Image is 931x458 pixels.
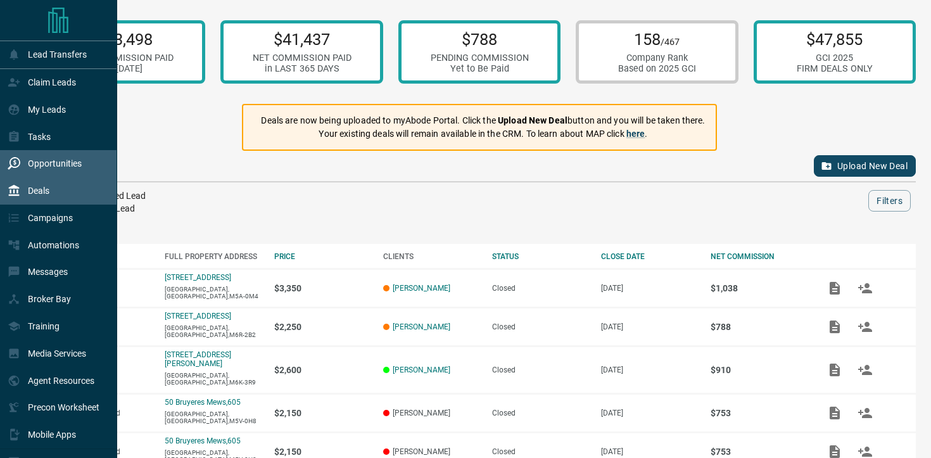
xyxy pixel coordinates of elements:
[492,409,588,417] div: Closed
[850,322,880,331] span: Match Clients
[492,322,588,331] div: Closed
[711,322,807,332] p: $788
[165,398,241,407] a: 50 Bruyeres Mews,605
[661,37,680,48] span: /467
[850,447,880,455] span: Match Clients
[814,155,916,177] button: Upload New Deal
[383,409,479,417] p: [PERSON_NAME]
[601,409,697,417] p: [DATE]
[274,252,370,261] div: PRICE
[850,365,880,374] span: Match Clients
[618,30,696,49] p: 158
[253,63,351,74] div: in LAST 365 DAYS
[850,408,880,417] span: Match Clients
[711,447,807,457] p: $753
[711,283,807,293] p: $1,038
[711,365,807,375] p: $910
[165,252,261,261] div: FULL PROPERTY ADDRESS
[601,322,697,331] p: [DATE]
[492,252,588,261] div: STATUS
[498,115,567,125] strong: Upload New Deal
[601,447,697,456] p: [DATE]
[165,436,241,445] a: 50 Bruyeres Mews,605
[165,372,261,386] p: [GEOGRAPHIC_DATA],[GEOGRAPHIC_DATA],M6K-3R9
[711,252,807,261] div: NET COMMISSION
[274,365,370,375] p: $2,600
[820,408,850,417] span: Add / View Documents
[601,252,697,261] div: CLOSE DATE
[165,410,261,424] p: [GEOGRAPHIC_DATA],[GEOGRAPHIC_DATA],M5V-0H8
[261,114,705,127] p: Deals are now being uploaded to myAbode Portal. Click the button and you will be taken there.
[820,447,850,455] span: Add / View Documents
[274,283,370,293] p: $3,350
[274,447,370,457] p: $2,150
[850,283,880,292] span: Match Clients
[797,30,873,49] p: $47,855
[492,284,588,293] div: Closed
[165,312,231,321] a: [STREET_ADDRESS]
[431,53,529,63] div: PENDING COMMISSION
[797,63,873,74] div: FIRM DEALS ONLY
[618,53,696,63] div: Company Rank
[820,365,850,374] span: Add / View Documents
[165,286,261,300] p: [GEOGRAPHIC_DATA],[GEOGRAPHIC_DATA],M5A-0M4
[711,408,807,418] p: $753
[601,366,697,374] p: [DATE]
[165,350,231,368] a: [STREET_ADDRESS][PERSON_NAME]
[274,322,370,332] p: $2,250
[431,63,529,74] div: Yet to Be Paid
[383,252,479,261] div: CLIENTS
[75,30,174,49] p: $33,498
[618,63,696,74] div: Based on 2025 GCI
[820,283,850,292] span: Add / View Documents
[383,447,479,456] p: [PERSON_NAME]
[492,447,588,456] div: Closed
[393,322,450,331] a: [PERSON_NAME]
[165,273,231,282] a: [STREET_ADDRESS]
[492,366,588,374] div: Closed
[601,284,697,293] p: [DATE]
[431,30,529,49] p: $788
[274,408,370,418] p: $2,150
[797,53,873,63] div: GCI 2025
[253,53,351,63] div: NET COMMISSION PAID
[165,324,261,338] p: [GEOGRAPHIC_DATA],[GEOGRAPHIC_DATA],M6R-2B2
[393,284,450,293] a: [PERSON_NAME]
[75,63,174,74] div: in [DATE]
[868,190,911,212] button: Filters
[75,53,174,63] div: NET COMMISSION PAID
[393,366,450,374] a: [PERSON_NAME]
[261,127,705,141] p: Your existing deals will remain available in the CRM. To learn about MAP click .
[626,129,645,139] a: here
[253,30,351,49] p: $41,437
[820,322,850,331] span: Add / View Documents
